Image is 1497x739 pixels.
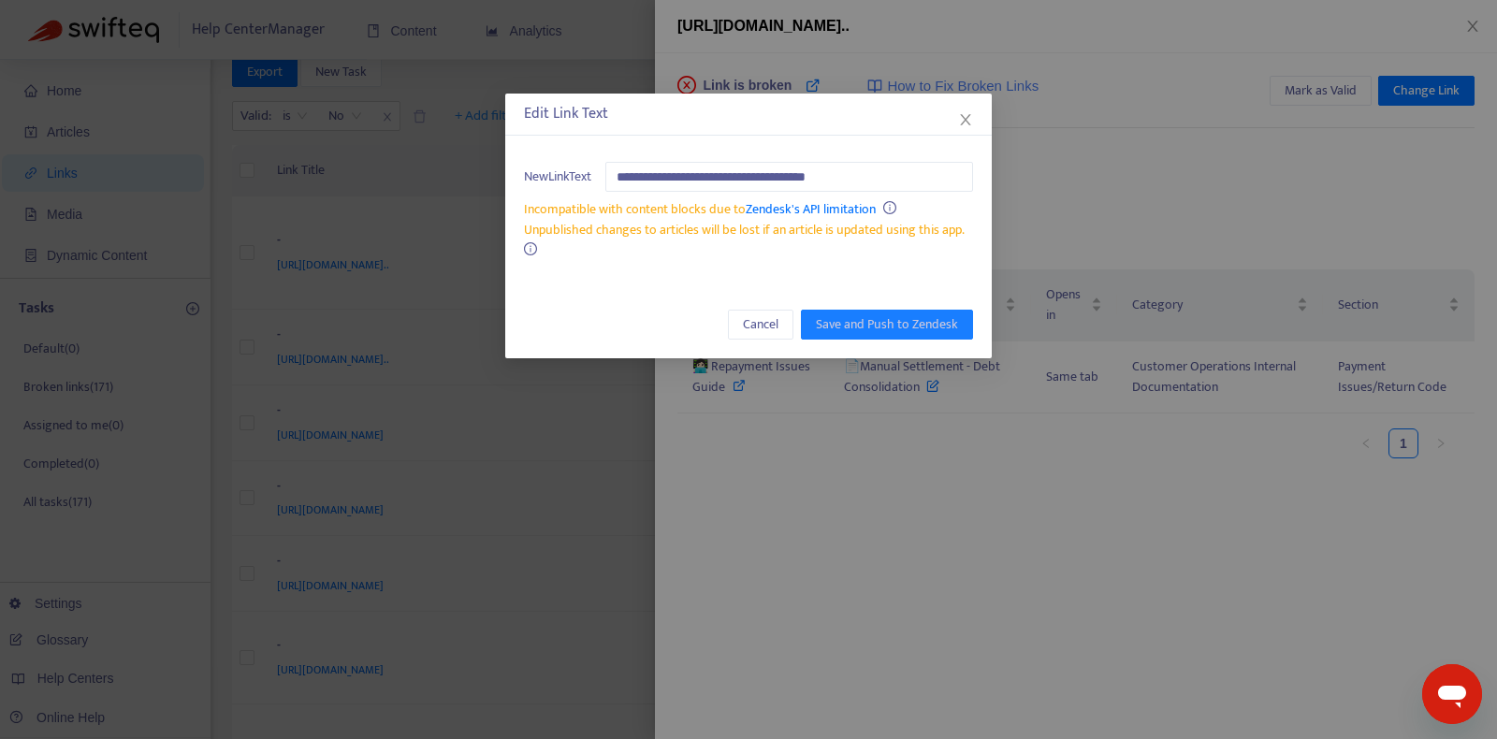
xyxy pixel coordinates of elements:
[524,103,973,125] div: Edit Link Text
[801,310,973,340] button: Save and Push to Zendesk
[524,219,965,240] span: Unpublished changes to articles will be lost if an article is updated using this app.
[746,198,876,220] a: Zendesk's API limitation
[524,167,591,187] span: New Link Text
[728,310,793,340] button: Cancel
[524,198,876,220] span: Incompatible with content blocks due to
[958,112,973,127] span: close
[883,201,896,214] span: info-circle
[955,109,976,130] button: Close
[1422,664,1482,724] iframe: Button to launch messaging window
[524,242,537,255] span: info-circle
[743,314,778,335] span: Cancel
